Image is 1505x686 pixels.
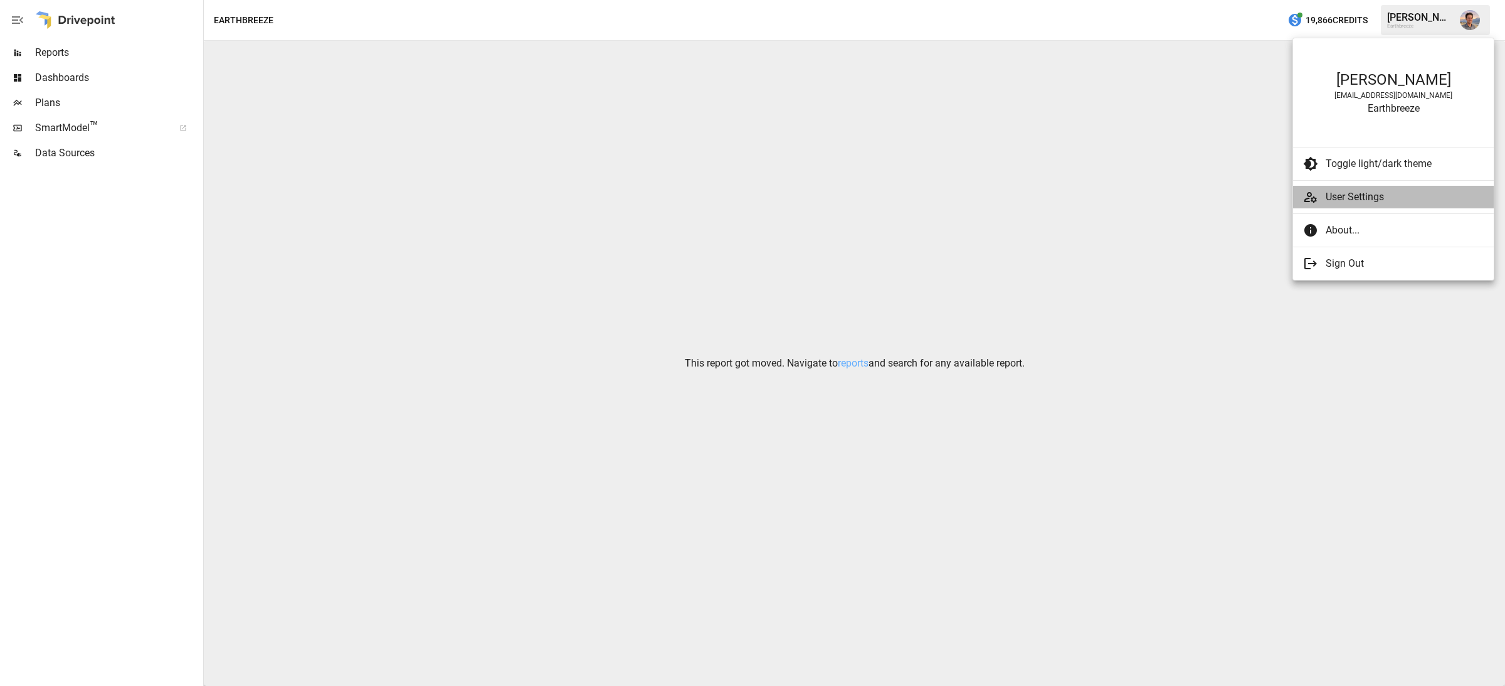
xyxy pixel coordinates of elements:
span: Sign Out [1326,256,1484,271]
div: Earthbreeze [1306,102,1481,114]
div: [EMAIL_ADDRESS][DOMAIN_NAME] [1306,91,1481,100]
span: User Settings [1326,190,1484,205]
div: [PERSON_NAME] [1306,71,1481,88]
span: About... [1326,223,1484,238]
span: Toggle light/dark theme [1326,156,1484,171]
